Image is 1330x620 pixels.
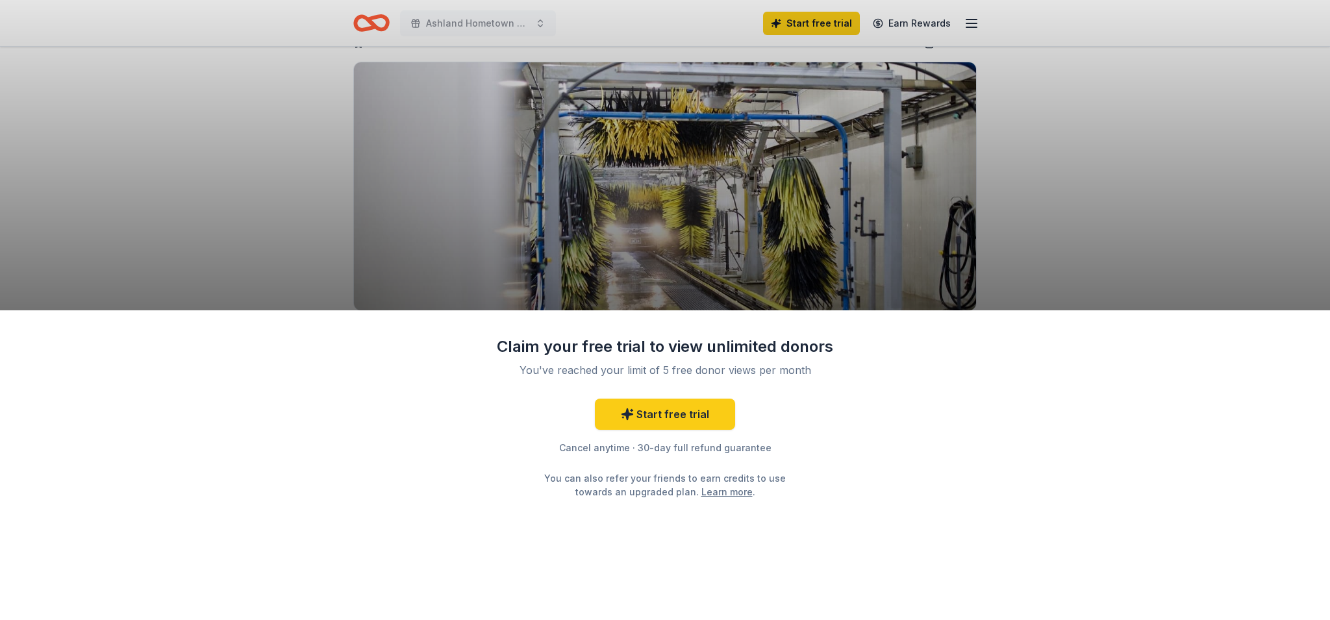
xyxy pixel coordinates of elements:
a: Learn more [701,485,753,499]
a: Start free trial [595,399,735,430]
div: Cancel anytime · 30-day full refund guarantee [496,440,834,456]
div: You can also refer your friends to earn credits to use towards an upgraded plan. . [533,471,797,499]
div: You've reached your limit of 5 free donor views per month [512,362,818,378]
div: Claim your free trial to view unlimited donors [496,336,834,357]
